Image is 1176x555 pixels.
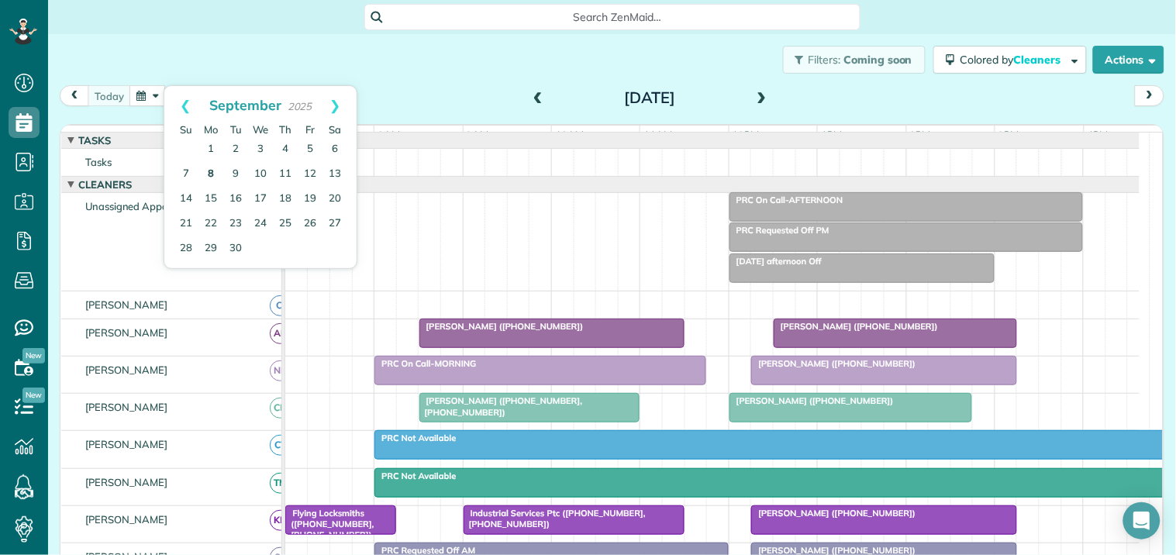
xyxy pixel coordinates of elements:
[419,321,585,332] span: [PERSON_NAME] ([PHONE_NUMBER])
[374,358,477,369] span: PRC On Call-MORNING
[933,46,1087,74] button: Colored byCleaners
[553,89,747,106] h2: [DATE]
[82,476,171,488] span: [PERSON_NAME]
[729,395,895,406] span: [PERSON_NAME] ([PHONE_NUMBER])
[198,187,223,212] a: 15
[729,195,844,205] span: PRC On Call-AFTERNOON
[374,471,457,481] span: PRC Not Available
[374,129,403,141] span: 8am
[75,178,135,191] span: Cleaners
[82,298,171,311] span: [PERSON_NAME]
[82,438,171,450] span: [PERSON_NAME]
[22,348,45,364] span: New
[223,212,248,236] a: 23
[270,360,291,381] span: ND
[809,53,841,67] span: Filters:
[198,137,223,162] a: 1
[223,236,248,261] a: 30
[995,129,1023,141] span: 3pm
[1014,53,1064,67] span: Cleaners
[288,100,312,112] span: 2025
[464,129,492,141] span: 9am
[463,508,646,529] span: Industrial Services Ptc ([PHONE_NUMBER], [PHONE_NUMBER])
[552,129,587,141] span: 10am
[285,508,374,541] span: Flying Locksmiths ([PHONE_NUMBER], [PHONE_NUMBER])
[248,137,273,162] a: 3
[298,137,322,162] a: 5
[223,162,248,187] a: 9
[22,388,45,403] span: New
[270,323,291,344] span: AR
[204,123,218,136] span: Monday
[818,129,845,141] span: 1pm
[174,212,198,236] a: 21
[82,200,212,212] span: Unassigned Appointments
[273,162,298,187] a: 11
[329,123,341,136] span: Saturday
[198,212,223,236] a: 22
[248,212,273,236] a: 24
[273,187,298,212] a: 18
[270,398,291,419] span: CM
[248,187,273,212] a: 17
[82,156,115,168] span: Tasks
[270,435,291,456] span: CT
[773,321,939,332] span: [PERSON_NAME] ([PHONE_NUMBER])
[273,212,298,236] a: 25
[1085,129,1112,141] span: 4pm
[322,137,347,162] a: 6
[640,129,675,141] span: 11am
[374,433,457,443] span: PRC Not Available
[273,137,298,162] a: 4
[729,256,823,267] span: [DATE] afternoon Off
[750,358,916,369] span: [PERSON_NAME] ([PHONE_NUMBER])
[75,134,114,147] span: Tasks
[729,129,763,141] span: 12pm
[729,225,830,236] span: PRC Requested Off PM
[174,187,198,212] a: 14
[960,53,1067,67] span: Colored by
[223,187,248,212] a: 16
[298,212,322,236] a: 26
[1123,502,1160,539] div: Open Intercom Messenger
[322,212,347,236] a: 27
[82,326,171,339] span: [PERSON_NAME]
[270,295,291,316] span: CJ
[419,395,583,417] span: [PERSON_NAME] ([PHONE_NUMBER], [PHONE_NUMBER])
[279,123,291,136] span: Thursday
[253,123,268,136] span: Wednesday
[230,123,242,136] span: Tuesday
[322,187,347,212] a: 20
[298,187,322,212] a: 19
[209,96,281,113] span: September
[1135,85,1164,106] button: next
[270,473,291,494] span: TM
[223,137,248,162] a: 2
[298,162,322,187] a: 12
[82,364,171,376] span: [PERSON_NAME]
[305,123,315,136] span: Friday
[198,236,223,261] a: 29
[322,162,347,187] a: 13
[843,53,913,67] span: Coming soon
[198,162,223,187] a: 8
[164,86,207,125] a: Prev
[248,162,273,187] a: 10
[270,510,291,531] span: KD
[174,162,198,187] a: 7
[180,123,192,136] span: Sunday
[82,401,171,413] span: [PERSON_NAME]
[1093,46,1164,74] button: Actions
[60,85,89,106] button: prev
[88,85,131,106] button: today
[314,86,357,125] a: Next
[907,129,934,141] span: 2pm
[82,513,171,526] span: [PERSON_NAME]
[750,508,916,519] span: [PERSON_NAME] ([PHONE_NUMBER])
[174,236,198,261] a: 28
